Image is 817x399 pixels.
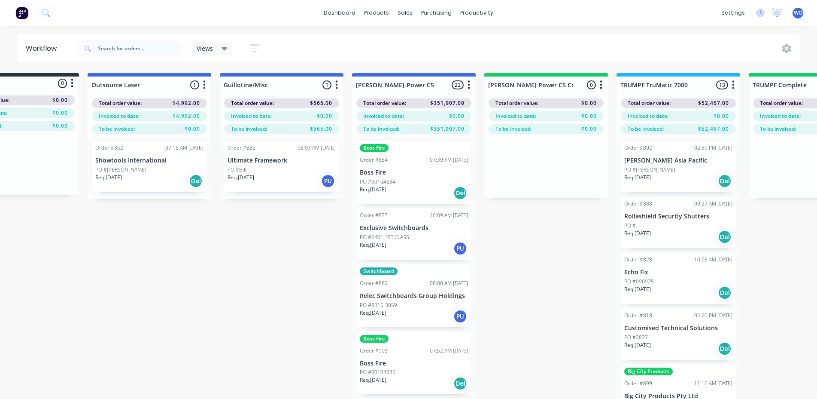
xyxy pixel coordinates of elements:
span: $565.00 [310,99,332,107]
span: $0.00 [581,99,597,107]
div: Del [718,286,732,300]
div: 11:16 AM [DATE] [694,380,732,387]
div: Boss FireOrder #88407:39 AM [DATE]Boss FirePO #00104634Req.[DATE]Del [356,141,471,204]
span: Invoiced to date: [760,112,801,120]
div: Order #818 [624,312,652,319]
div: purchasing [417,6,456,19]
div: Del [718,230,732,244]
span: $0.00 [449,112,465,120]
p: Rollashield Security Shutters [624,213,732,220]
div: products [360,6,393,19]
div: Order #884 [360,156,388,164]
div: Boss Fire [360,335,389,343]
span: Total order value: [363,99,406,107]
p: Echo Fix [624,269,732,276]
span: Total order value: [99,99,142,107]
p: Customised Technical Solutions [624,325,732,332]
p: Showtools International [95,157,203,164]
span: $0.00 [581,125,597,133]
div: 07:39 AM [DATE] [430,156,468,164]
div: Order #88809:27 AM [DATE]Rollashield Security ShuttersPO #Req.[DATE]Del [621,196,736,248]
div: 09:27 AM [DATE] [694,200,732,208]
div: Del [718,342,732,356]
p: Req. [DATE] [624,285,651,293]
span: $52,467.00 [698,125,729,133]
div: PU [321,174,335,188]
div: Order #899 [624,380,652,387]
span: Total order value: [495,99,538,107]
span: WO [794,9,802,17]
div: Del [453,186,467,200]
p: Req. [DATE] [95,174,122,181]
div: Order #828 [624,256,652,264]
span: $351,907.00 [430,99,465,107]
p: Req. [DATE] [624,230,651,237]
span: Total order value: [231,99,274,107]
span: To be invoiced: [628,125,664,133]
div: PU [453,242,467,255]
img: Factory [15,6,28,19]
div: 07:52 AM [DATE] [430,347,468,355]
div: Order #833 [360,212,388,219]
div: Order #886 [228,144,255,152]
a: dashboard [319,6,360,19]
p: PO #00104634 [360,178,395,186]
div: Order #82810:05 AM [DATE]Echo FixPO #090925Req.[DATE]Del [621,252,736,304]
span: Total order value: [760,99,803,107]
div: SwitchboardOrder #86208:00 AM [DATE]Relec Switchboards Group HoldingsPO #8315-3059Req.[DATE]PU [356,264,471,327]
p: PO #2401 1ST CLASS [360,233,409,241]
div: Order #905 [360,347,388,355]
p: PO # [624,222,636,230]
div: Order #888 [624,200,652,208]
div: Switchboard [360,267,398,275]
div: Big City Products [624,368,673,375]
span: To be invoiced: [760,125,796,133]
span: $4,992.00 [173,112,200,120]
div: settings [717,6,749,19]
p: PO #Bill [228,166,246,174]
p: Req. [DATE] [360,309,386,317]
span: To be invoiced: [363,125,399,133]
span: To be invoiced: [495,125,532,133]
p: Boss Fire [360,169,468,176]
span: Total order value: [628,99,671,107]
p: Relec Switchboards Group Holdings [360,292,468,300]
p: Exclusive Switchboards [360,224,468,232]
div: Order #852 [95,144,123,152]
p: Req. [DATE] [360,376,386,384]
span: Invoiced to date: [495,112,536,120]
span: $0.00 [52,96,68,104]
span: $0.00 [185,125,200,133]
p: PO #00104635 [360,368,395,376]
span: $0.00 [581,112,597,120]
p: [PERSON_NAME] Asia Pacific [624,157,732,164]
div: Order #85207:16 AM [DATE]Showtools InternationalPO #[PERSON_NAME]Req.[DATE]Del [92,141,207,192]
p: Ultimate Framework [228,157,336,164]
p: Req. [DATE] [228,174,254,181]
span: $0.00 [317,112,332,120]
div: Order #81802:20 PM [DATE]Customised Technical SolutionsPO #2837Req.[DATE]Del [621,308,736,360]
div: 02:20 PM [DATE] [694,312,732,319]
div: PU [453,310,467,323]
div: Boss FireOrder #90507:52 AM [DATE]Boss FirePO #00104635Req.[DATE]Del [356,331,471,395]
div: Order #88608:03 AM [DATE]Ultimate FrameworkPO #BillReq.[DATE]PU [224,141,339,192]
div: sales [393,6,417,19]
div: Workflow [26,43,61,54]
div: productivity [456,6,498,19]
div: Del [189,174,203,188]
div: Boss Fire [360,144,389,152]
div: 10:05 AM [DATE] [694,256,732,264]
div: 08:03 AM [DATE] [298,144,336,152]
p: Boss Fire [360,360,468,367]
input: Search for orders... [98,40,183,57]
span: $351,907.00 [430,125,465,133]
span: $0.00 [714,112,729,120]
p: Req. [DATE] [624,174,651,181]
span: $565.00 [310,125,332,133]
span: $0.00 [52,122,68,130]
div: Order #89202:39 PM [DATE][PERSON_NAME] Asia PacificPO #[PERSON_NAME]Req.[DATE]Del [621,141,736,192]
span: Invoiced to date: [231,112,272,120]
span: Invoiced to date: [99,112,140,120]
p: PO #[PERSON_NAME] [95,166,146,174]
span: Invoiced to date: [363,112,404,120]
